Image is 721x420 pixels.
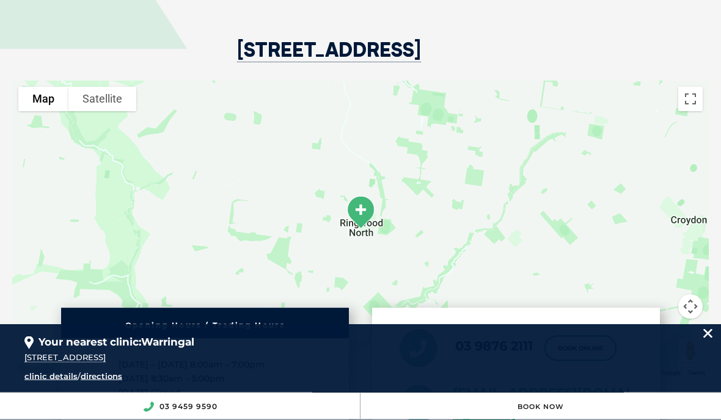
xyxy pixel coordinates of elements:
[697,56,709,68] button: Search
[143,402,154,412] img: location_phone.svg
[141,336,194,348] span: Warringal
[67,322,343,330] h6: Opening Hours / Trading Hours
[678,87,703,112] button: Toggle fullscreen view
[703,329,712,338] img: location_close.svg
[68,87,136,112] button: Show satellite imagery
[24,324,697,350] div: Your nearest clinic:
[24,336,34,350] img: location_pin.svg
[518,402,564,411] a: Book Now
[24,371,78,381] a: clinic details
[81,371,122,381] a: directions
[18,87,68,112] button: Show street map
[24,370,428,383] div: /
[678,295,703,319] button: Map camera controls
[159,402,218,411] a: 03 9459 9590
